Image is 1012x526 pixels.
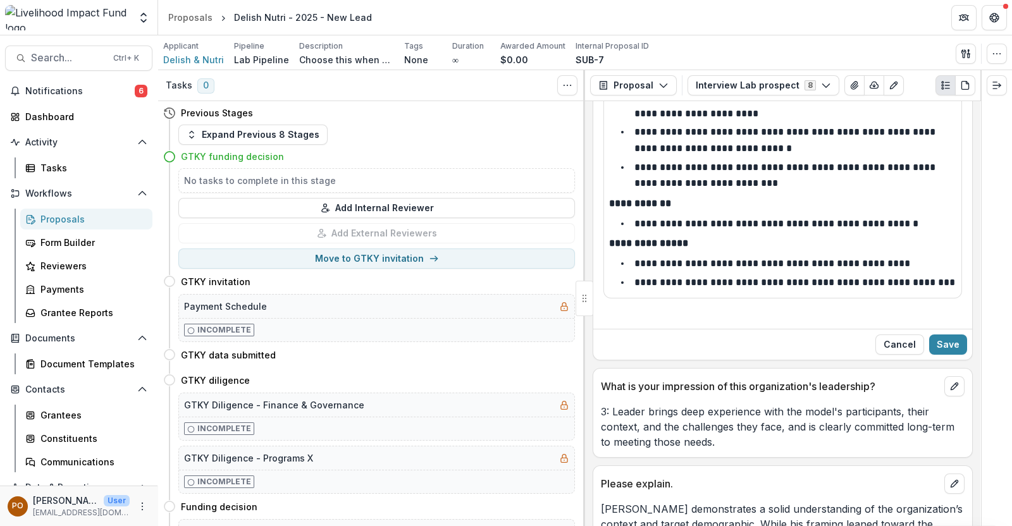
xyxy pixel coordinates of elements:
h5: No tasks to complete in this stage [184,174,569,187]
a: Proposals [163,8,218,27]
div: Grantees [40,408,142,422]
div: Delish Nutri - 2025 - New Lead [234,11,372,24]
h5: GTKY Diligence - Finance & Governance [184,398,364,412]
h5: GTKY Diligence - Programs X [184,451,313,465]
p: Description [299,40,343,52]
button: Close [875,334,924,355]
a: Communications [20,451,152,472]
div: Document Templates [40,357,142,370]
p: [EMAIL_ADDRESS][DOMAIN_NAME] [33,507,130,518]
a: Reviewers [20,255,152,276]
a: Dashboard [5,106,152,127]
p: Please explain. [601,476,939,491]
h3: Tasks [166,80,192,91]
a: Grantees [20,405,152,425]
button: Expand right [987,75,1007,95]
button: Expand Previous 8 Stages [178,125,328,145]
p: ∞ [452,53,459,66]
button: Open Data & Reporting [5,477,152,498]
button: Open Documents [5,328,152,348]
p: Duration [452,40,484,52]
span: 0 [197,78,214,94]
h4: GTKY data submitted [181,348,276,362]
button: Open Workflows [5,183,152,204]
button: Toggle View Cancelled Tasks [557,75,577,95]
span: 6 [135,85,147,97]
div: Tasks [40,161,142,174]
button: Move to GTKY invitation [178,248,575,269]
p: [PERSON_NAME] [33,494,99,507]
p: Tags [404,40,423,52]
p: SUB-7 [576,53,604,66]
div: Constituents [40,432,142,445]
button: Notifications6 [5,81,152,101]
div: Reviewers [40,259,142,272]
button: Open Contacts [5,379,152,400]
button: Add Internal Reviewer [178,198,575,218]
p: User [104,495,130,506]
button: Add External Reviewers [178,223,575,243]
button: Open Activity [5,132,152,152]
p: Awarded Amount [500,40,565,52]
p: Choose this when adding a new proposal to the first stage of a pipeline. [299,53,394,66]
a: Tasks [20,157,152,178]
button: edit [944,474,965,494]
button: PDF view [955,75,975,95]
p: Internal Proposal ID [576,40,649,52]
p: 3: Leader brings deep experience with the model's participants, their context, and the challenges... [601,404,965,450]
div: Proposals [40,212,142,226]
p: What is your impression of this organization's leadership? [601,379,939,394]
h4: Funding decision [181,500,257,513]
p: $0.00 [500,53,528,66]
p: Pipeline [234,40,264,52]
h4: Previous Stages [181,106,253,119]
a: Document Templates [20,353,152,374]
button: Partners [951,5,977,30]
div: Dashboard [25,110,142,123]
p: Incomplete [197,324,251,336]
a: Delish & Nutri [163,53,224,66]
a: Form Builder [20,232,152,253]
span: Data & Reporting [25,482,132,493]
a: Grantee Reports [20,302,152,323]
button: edit [944,376,965,396]
span: Contacts [25,384,132,395]
h4: GTKY diligence [181,374,250,387]
p: Applicant [163,40,199,52]
a: Constituents [20,428,152,449]
div: Form Builder [40,236,142,249]
div: Proposals [168,11,213,24]
p: None [404,53,428,66]
a: Proposals [20,209,152,229]
p: Incomplete [197,476,251,487]
button: Search... [5,46,152,71]
span: Search... [31,52,106,64]
span: Notifications [25,86,135,97]
button: Get Help [982,5,1007,30]
span: Workflows [25,188,132,199]
p: Lab Pipeline [234,53,289,66]
button: Plaintext view [935,75,956,95]
div: Communications [40,455,142,468]
h4: GTKY funding decision [181,150,284,163]
div: Payments [40,283,142,296]
div: Grantee Reports [40,306,142,319]
span: Documents [25,333,132,344]
button: Interview Lab prospect8 [688,75,839,95]
nav: breadcrumb [163,8,377,27]
h4: GTKY invitation [181,275,250,288]
button: Open entity switcher [135,5,152,30]
button: Save [929,334,967,355]
a: Payments [20,279,152,300]
button: View Attached Files [844,75,865,95]
img: Livelihood Impact Fund logo [5,5,130,30]
button: Edit as form [884,75,904,95]
div: Peige Omondi [12,502,23,510]
span: Activity [25,137,132,148]
h5: Payment Schedule [184,300,267,313]
button: Proposal [590,75,677,95]
p: Incomplete [197,423,251,434]
div: Ctrl + K [111,51,142,65]
button: More [135,499,150,514]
